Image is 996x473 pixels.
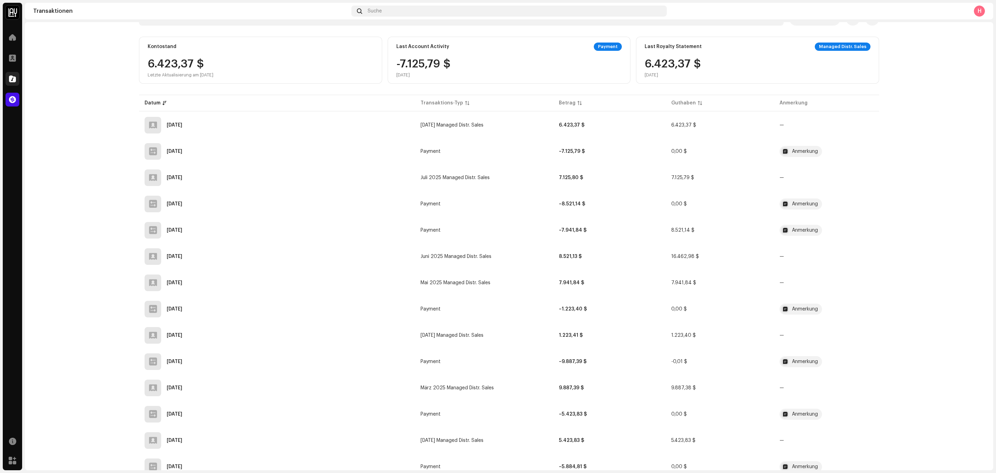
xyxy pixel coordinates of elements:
strong: 7.941,84 $ [559,280,584,285]
span: Mai 2025 Managed Distr. Sales [421,280,490,285]
div: 14.05.2025 [167,333,182,338]
strong: –5.884,81 $ [559,464,587,469]
div: 07.07.2025 [167,254,182,259]
div: [DATE] [396,72,451,78]
span: 7.941,84 $ [671,280,696,285]
span: 0,00 $ [671,202,687,206]
span: -0,01 $ [671,359,687,364]
span: Aug. 2025 Managed Distr. Sales [421,123,483,128]
div: [DATE] [645,72,701,78]
span: You are receiving a payment for your reported earnings through Lay Distribution. The payment shou... [780,225,874,236]
span: 6.423,37 $ [671,123,696,128]
span: Payment [421,412,441,417]
span: Apr. 2025 Managed Distr. Sales [421,333,483,338]
div: Anmerkung [792,412,818,417]
div: 01.08.2025 [167,202,182,206]
strong: –8.521,14 $ [559,202,585,206]
strong: –9.887,39 $ [559,359,587,364]
div: Anmerkung [792,149,818,154]
div: Datum [145,100,160,106]
span: You are receiving a payment for your reported earnings through Lay Distribution [780,146,874,157]
span: Juni 2025 Managed Distr. Sales [421,254,491,259]
div: Letzte Aktualisierung am [DATE] [148,72,213,78]
div: Kontostand [148,44,176,49]
span: 16.462,98 $ [671,254,699,259]
div: 07.07.2025 [167,228,182,233]
span: You are receiving a payment for your reported earnings through Lay Distribution [780,304,874,315]
strong: 7.125,80 $ [559,175,583,180]
span: 0,00 $ [671,464,687,469]
span: 5.423,83 $ [671,438,695,443]
span: 9.887,38 $ [671,386,696,390]
span: März 2025 Managed Distr. Sales [421,386,494,390]
strong: 8.521,13 $ [559,254,582,259]
strong: 5.423,83 $ [559,438,584,443]
span: You are receiving a payment for your reported earnings through Lay Distribution. Should arrive th... [780,198,874,210]
re-a-table-badge: — [780,123,784,128]
span: Feb. 2025 Managed Distr. Sales [421,438,483,443]
div: 10.09.2025 [167,149,182,154]
div: 14.08.2025 [167,175,182,180]
span: 7.125,79 $ [671,175,694,180]
div: H [974,6,985,17]
div: Last Account Activity [396,44,449,49]
div: 19.05.2025 [167,307,182,312]
strong: –1.223,40 $ [559,307,587,312]
re-a-table-badge: — [780,254,784,259]
div: Anmerkung [792,202,818,206]
span: Payment [421,464,441,469]
div: 13.03.2025 [167,438,182,443]
div: Anmerkung [792,307,818,312]
div: Payment [594,43,622,51]
div: Anmerkung [792,228,818,233]
div: Last Royalty Statement [645,44,702,49]
strong: 6.423,37 $ [559,123,584,128]
span: Juli 2025 Managed Distr. Sales [421,175,490,180]
span: You are receiving a payment for your reported earnings through Lay Distribution [780,409,874,420]
div: Transaktionen [33,8,349,14]
span: You are receiving a payment for your reported earnings through Lay Distribution [780,461,874,472]
div: 18.02.2025 [167,464,182,469]
div: Betrag [559,100,575,106]
span: You are receiving a payment for your reported earnings through Lay Distribution [780,356,874,367]
div: 09.05.2025 [167,359,182,364]
strong: –7.125,79 $ [559,149,585,154]
span: Payment [421,228,441,233]
strong: –7.941,84 $ [559,228,587,233]
div: 21.04.2025 [167,386,182,390]
span: Suche [368,8,382,14]
span: Payment [421,149,441,154]
re-a-table-badge: — [780,438,784,443]
div: Guthaben [671,100,696,106]
div: Transaktions-Typ [421,100,463,106]
strong: 9.887,39 $ [559,386,584,390]
re-a-table-badge: — [780,333,784,338]
div: 26.09.2025 [167,123,182,128]
div: Anmerkung [792,359,818,364]
re-a-table-badge: — [780,175,784,180]
span: Payment [421,359,441,364]
div: Managed Distr. Sales [815,43,870,51]
div: 26.06.2025 [167,280,182,285]
span: 0,00 $ [671,412,687,417]
span: Payment [421,307,441,312]
img: 9eb99177-7e7a-45d5-8073-fef7358786d3 [6,6,19,19]
span: 0,00 $ [671,149,687,154]
span: –5.423,83 $ [559,412,587,417]
div: 27.03.2025 [167,412,182,417]
div: Anmerkung [792,464,818,469]
strong: 1.223,41 $ [559,333,583,338]
span: Payment [421,202,441,206]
